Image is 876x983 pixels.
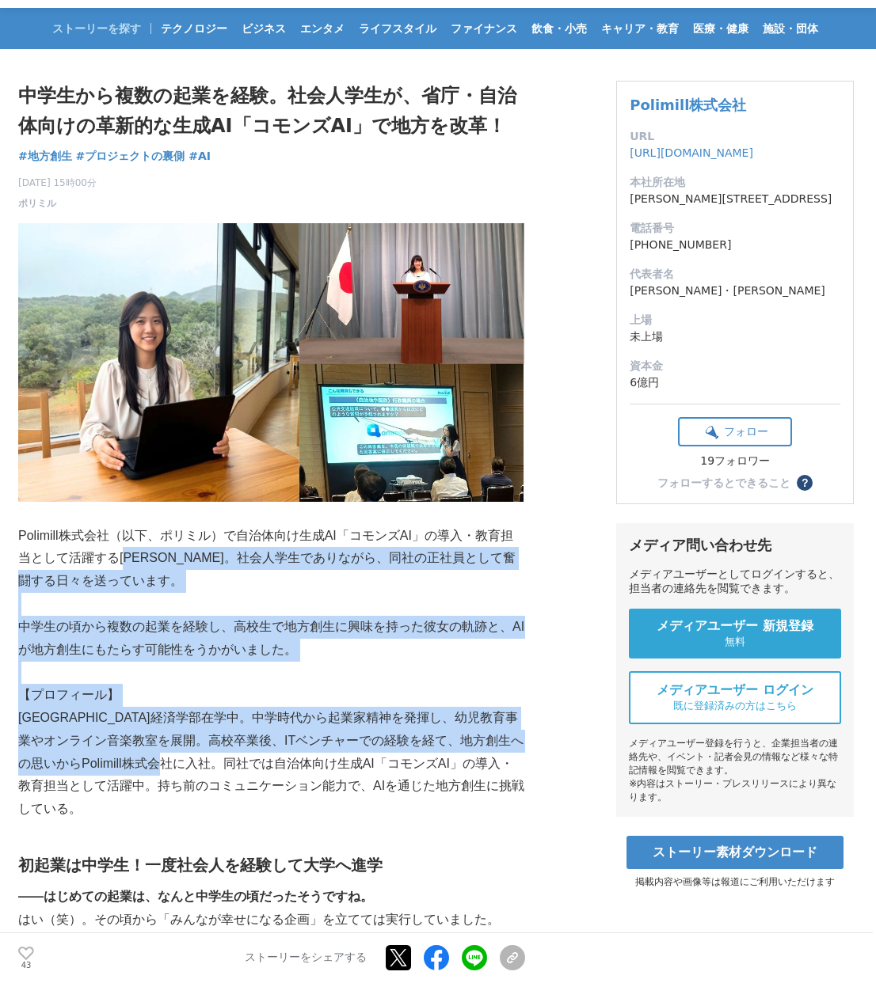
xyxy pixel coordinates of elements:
[18,616,525,662] p: 中学生の頃から複数の起業を経験し、高校生で地方創生に興味を持った彼女の軌跡と、AIが地方創生にもたらす可能性をうかがいました。
[756,21,825,36] span: 施設・団体
[629,737,841,804] div: メディアユーザー登録を行うと、企業担当者の連絡先や、イベント・記者会見の情報など様々な特記情報を閲覧できます。 ※内容はストーリー・プレスリリースにより異なります。
[687,21,755,36] span: 医療・健康
[18,176,97,190] span: [DATE] 15時00分
[630,266,840,283] dt: 代表者名
[595,21,685,36] span: キャリア・教育
[525,8,593,49] a: 飲食・小売
[630,220,840,237] dt: 電話番号
[76,148,185,165] a: #プロジェクトの裏側
[18,196,56,211] a: ポリミル
[657,618,813,635] span: メディアユーザー 新規登録
[630,358,840,374] dt: 資本金
[18,223,525,502] img: thumbnail_d415ed00-91c9-11ef-a821-fb01d8494201.png
[18,684,525,707] p: 【プロフィール】
[294,8,351,49] a: エンタメ
[629,536,841,555] div: メディア問い合わせ先
[18,890,373,903] strong: ――はじめての起業は、なんと中学生の頃だったそうですね。
[154,8,234,49] a: テクノロジー
[18,149,72,163] span: #地方創生
[352,8,443,49] a: ライフスタイル
[18,707,525,821] p: [GEOGRAPHIC_DATA]経済学部在学中。中学時代から起業家精神を発揮し、幼児教育事業やオンライン音楽教室を展開。高校卒業後、ITベンチャーでの経験を経て、地方創生への思いからPolim...
[630,128,840,145] dt: URL
[630,374,840,391] dd: 6億円
[629,609,841,658] a: メディアユーザー 新規登録 無料
[630,283,840,299] dd: [PERSON_NAME]・[PERSON_NAME]
[630,312,840,328] dt: 上場
[294,21,351,36] span: エンタメ
[18,909,525,932] p: はい（笑）。その頃から「みんなが幸せになる企画」を立てては実行していました。
[657,682,813,699] span: メディアユーザー ログイン
[799,477,810,488] span: ？
[630,237,840,253] dd: [PHONE_NUMBER]
[687,8,755,49] a: 医療・健康
[630,174,840,191] dt: 本社所在地
[797,475,813,491] button: ？
[630,328,840,345] dd: 未上場
[154,21,234,36] span: テクノロジー
[627,836,844,869] a: ストーリー素材ダウンロード
[630,97,746,113] a: Polimill株式会社
[673,699,797,713] span: 既に登録済みの方はこちら
[444,21,524,36] span: ファイナンス
[756,8,825,49] a: 施設・団体
[18,148,72,165] a: #地方創生
[235,21,292,36] span: ビジネス
[235,8,292,49] a: ビジネス
[444,8,524,49] a: ファイナンス
[76,149,185,163] span: #プロジェクトの裏側
[18,81,525,142] h1: 中学生から複数の起業を経験。社会人学生が、省庁・自治体向けの革新的な生成AI「コモンズAI」で地方を改革！
[629,567,841,596] div: メディアユーザーとしてログインすると、担当者の連絡先を閲覧できます。
[352,21,443,36] span: ライフスタイル
[18,962,34,970] p: 43
[595,8,685,49] a: キャリア・教育
[678,454,792,469] div: 19フォロワー
[629,671,841,724] a: メディアユーザー ログイン 既に登録済みの方はこちら
[245,951,367,966] p: ストーリーをシェアする
[616,875,854,889] p: 掲載内容や画像等は報道にご利用いただけます
[189,149,211,163] span: #AI
[657,477,790,488] div: フォローするとできること
[525,21,593,36] span: 飲食・小売
[630,146,753,159] a: [URL][DOMAIN_NAME]
[630,191,840,207] dd: [PERSON_NAME][STREET_ADDRESS]
[18,852,525,878] h2: 初起業は中学生！一度社会人を経験して大学へ進学
[189,148,211,165] a: #AI
[18,525,525,593] p: Polimill株式会社（以下、ポリミル）で自治体向け生成AI「コモンズAI」の導入・教育担当として活躍する[PERSON_NAME]。社会人学生でありながら、同社の正社員として奮闘する日々を送...
[678,417,792,446] button: フォロー
[725,635,745,649] span: 無料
